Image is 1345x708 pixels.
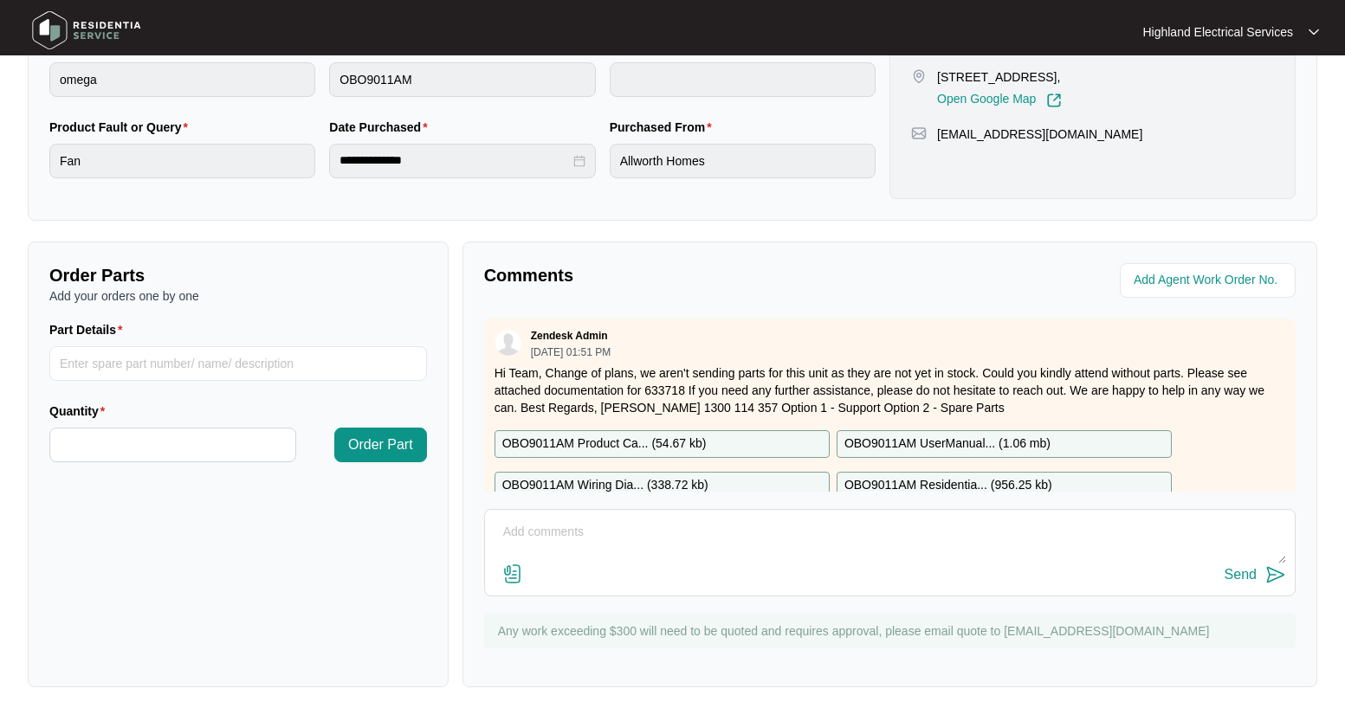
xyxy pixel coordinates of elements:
[502,434,707,454] p: OBO9011AM Product Ca... ( 54.67 kb )
[49,263,427,287] p: Order Parts
[844,476,1052,495] p: OBO9011AM Residentia... ( 956.25 kb )
[911,126,927,141] img: map-pin
[49,346,427,381] input: Part Details
[49,144,315,178] input: Product Fault or Query
[1142,23,1293,41] p: Highland Electrical Services
[498,622,1287,640] p: Any work exceeding $300 will need to be quoted and requires approval, please email quote to [EMAI...
[502,563,523,584] img: file-attachment-doc.svg
[26,4,147,56] img: residentia service logo
[937,68,1062,86] p: [STREET_ADDRESS],
[339,151,569,170] input: Date Purchased
[50,428,295,461] input: Quantity
[502,476,708,495] p: OBO9011AM Wiring Dia... ( 338.72 kb )
[329,119,434,136] label: Date Purchased
[49,119,195,136] label: Product Fault or Query
[1265,564,1286,585] img: send-icon.svg
[531,329,608,343] p: Zendesk Admin
[937,93,1062,108] a: Open Google Map
[911,68,927,84] img: map-pin
[531,347,611,357] p: [DATE] 01:51 PM
[484,263,878,287] p: Comments
[329,62,595,97] input: Product Model
[495,330,521,356] img: user.svg
[610,62,876,97] input: Serial Number
[49,287,427,305] p: Add your orders one by one
[610,144,876,178] input: Purchased From
[334,428,427,462] button: Order Part
[844,434,1051,454] p: OBO9011AM UserManual... ( 1.06 mb )
[610,119,719,136] label: Purchased From
[1046,93,1062,108] img: Link-External
[1225,563,1286,587] button: Send
[49,62,315,97] input: Brand
[49,321,130,338] label: Part Details
[1309,28,1319,36] img: dropdown arrow
[937,126,1142,143] p: [EMAIL_ADDRESS][DOMAIN_NAME]
[1134,270,1285,291] input: Add Agent Work Order No.
[495,364,1285,416] p: Hi Team, Change of plans, we aren't sending parts for this unit as they are not yet in stock. Cou...
[1225,567,1257,582] div: Send
[49,402,112,420] label: Quantity
[348,434,413,455] span: Order Part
